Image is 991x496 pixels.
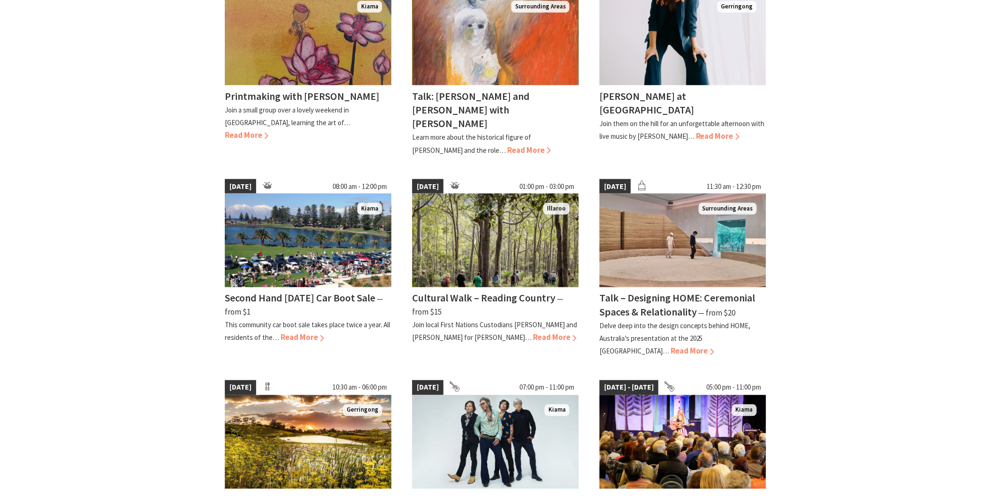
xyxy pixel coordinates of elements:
[225,294,383,317] span: ⁠— from $1
[343,405,382,416] span: Gerringong
[412,321,577,342] p: Join local First Nations Custodians [PERSON_NAME] and [PERSON_NAME] for [PERSON_NAME]…
[225,395,392,489] img: Crooked River Estate
[328,380,392,395] span: 10:30 am - 06:00 pm
[717,1,757,13] span: Gerringong
[357,1,382,13] span: Kiama
[702,380,766,395] span: 05:00 pm - 11:00 pm
[412,395,579,489] img: You Am I
[515,179,579,194] span: 01:00 pm - 03:00 pm
[225,194,392,287] img: Car boot sale
[599,395,766,489] img: Folk by the Sea - Showground Pavilion
[412,194,579,287] img: Visitors walk in single file along the Buddawang Track
[696,131,740,141] span: Read More
[599,380,658,395] span: [DATE] - [DATE]
[412,133,531,154] p: Learn more about the historical figure of [PERSON_NAME] and the role…
[543,203,569,215] span: Illaroo
[225,179,256,194] span: [DATE]
[225,179,392,358] a: [DATE] 08:00 am - 12:00 pm Car boot sale Kiama Second Hand [DATE] Car Boot Sale ⁠— from $1 This c...
[599,119,765,141] p: Join them on the hill for an unforgettable afternoon with live music by [PERSON_NAME]…
[599,194,766,287] img: Two visitors stand in the middle ofn a circular stone art installation with sand in the middle
[515,380,579,395] span: 07:00 pm - 11:00 pm
[703,179,766,194] span: 11:30 am - 12:30 pm
[412,90,530,130] h4: Talk: [PERSON_NAME] and [PERSON_NAME] with [PERSON_NAME]
[671,346,714,356] span: Read More
[698,308,736,318] span: ⁠— from $20
[699,203,757,215] span: Surrounding Areas
[328,179,392,194] span: 08:00 am - 12:00 pm
[357,203,382,215] span: Kiama
[412,380,444,395] span: [DATE]
[507,145,551,155] span: Read More
[533,332,577,343] span: Read More
[225,105,350,127] p: Join a small group over a lovely weekend in [GEOGRAPHIC_DATA], learning the art of…
[599,179,766,358] a: [DATE] 11:30 am - 12:30 pm Two visitors stand in the middle ofn a circular stone art installation...
[732,405,757,416] span: Kiama
[412,292,555,305] h4: Cultural Walk – Reading Country
[412,179,444,194] span: [DATE]
[225,292,375,305] h4: Second Hand [DATE] Car Boot Sale
[225,130,268,140] span: Read More
[511,1,569,13] span: Surrounding Areas
[412,294,563,317] span: ⁠— from $15
[599,322,751,356] p: Delve deep into the design concepts behind HOME, Australia’s presentation at the 2025 [GEOGRAPHIC...
[599,90,694,116] h4: [PERSON_NAME] at [GEOGRAPHIC_DATA]
[225,90,379,103] h4: Printmaking with [PERSON_NAME]
[599,292,755,318] h4: Talk – Designing HOME: Ceremonial Spaces & Relationality
[281,332,324,343] span: Read More
[545,405,569,416] span: Kiama
[225,321,390,342] p: This community car boot sale takes place twice a year. All residents of the…
[225,380,256,395] span: [DATE]
[599,179,631,194] span: [DATE]
[412,179,579,358] a: [DATE] 01:00 pm - 03:00 pm Visitors walk in single file along the Buddawang Track Illaroo Cultura...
